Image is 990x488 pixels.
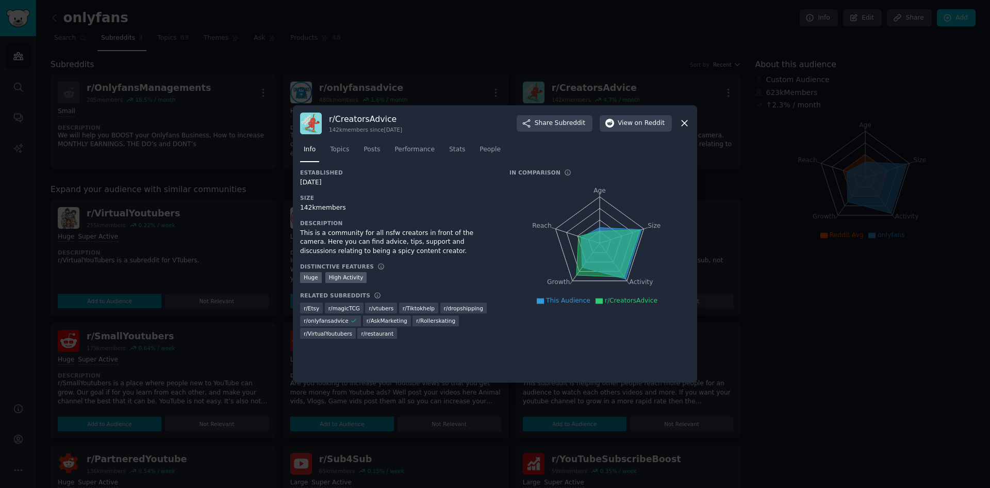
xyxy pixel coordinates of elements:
span: r/ AskMarketing [367,317,407,324]
a: Posts [360,141,384,163]
span: r/ Etsy [304,305,319,312]
h3: Size [300,194,495,201]
span: r/ dropshipping [444,305,483,312]
span: r/ vtubers [369,305,393,312]
span: r/ restaurant [361,330,393,337]
span: View [618,119,665,128]
h3: Distinctive Features [300,263,374,270]
span: Performance [394,145,435,154]
div: Huge [300,272,322,283]
div: 142k members since [DATE] [329,126,402,133]
div: 142k members [300,203,495,213]
div: High Activity [325,272,367,283]
a: Topics [326,141,353,163]
a: Info [300,141,319,163]
span: This Audience [546,297,590,304]
h3: Related Subreddits [300,292,370,299]
div: [DATE] [300,178,495,187]
tspan: Activity [630,278,653,286]
span: Share [535,119,585,128]
span: Topics [330,145,349,154]
h3: In Comparison [509,169,560,176]
tspan: Age [593,187,606,194]
a: People [476,141,504,163]
a: Stats [445,141,469,163]
tspan: Reach [532,222,552,229]
span: Info [304,145,316,154]
span: r/ VirtualYoutubers [304,330,352,337]
span: People [480,145,501,154]
span: on Reddit [635,119,665,128]
h3: r/ CreatorsAdvice [329,114,402,124]
img: CreatorsAdvice [300,113,322,134]
span: r/ onlyfansadvice [304,317,349,324]
button: ShareSubreddit [517,115,592,132]
span: r/CreatorsAdvice [605,297,657,304]
div: This is a community for all nsfw creators in front of the camera. Here you can find advice, tips,... [300,229,495,256]
tspan: Growth [547,278,570,286]
button: Viewon Reddit [600,115,672,132]
span: r/ Rollerskating [416,317,455,324]
span: Subreddit [555,119,585,128]
span: r/ magicTCG [328,305,360,312]
tspan: Size [648,222,661,229]
h3: Description [300,219,495,227]
span: Stats [449,145,465,154]
span: Posts [364,145,380,154]
h3: Established [300,169,495,176]
a: Performance [391,141,438,163]
span: r/ Tiktokhelp [403,305,435,312]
